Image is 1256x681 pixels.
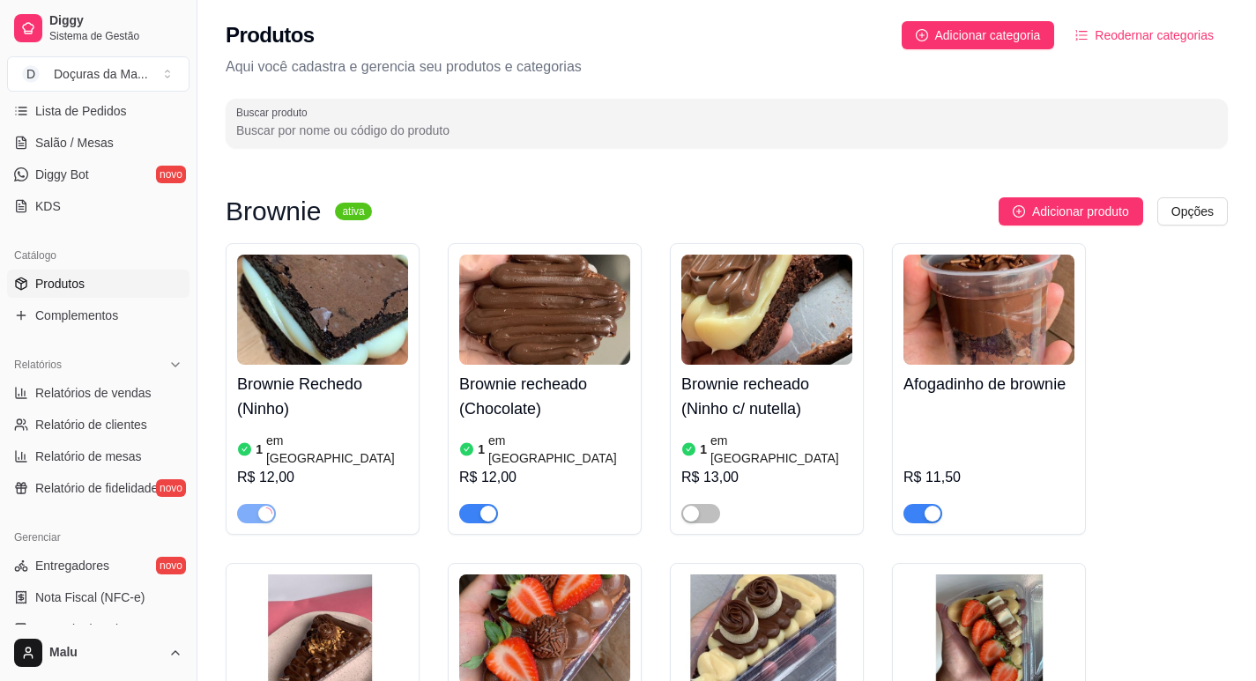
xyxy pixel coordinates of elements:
[7,523,190,551] div: Gerenciar
[7,583,190,611] a: Nota Fiscal (NFC-e)
[35,307,118,324] span: Complementos
[49,645,161,661] span: Malu
[7,379,190,407] a: Relatórios de vendas
[935,26,1041,45] span: Adicionar categoria
[681,372,852,421] h4: Brownie recheado (Ninho c/ nutella)
[916,29,928,41] span: plus-circle
[903,467,1074,488] div: R$ 11,50
[7,97,190,125] a: Lista de Pedidos
[259,507,272,520] span: loading
[1157,197,1228,226] button: Opções
[35,166,89,183] span: Diggy Bot
[1032,202,1129,221] span: Adicionar produto
[7,129,190,157] a: Salão / Mesas
[54,65,148,83] div: Doçuras da Ma ...
[236,122,1217,139] input: Buscar produto
[35,479,158,497] span: Relatório de fidelidade
[7,270,190,298] a: Produtos
[1013,205,1025,218] span: plus-circle
[237,467,408,488] div: R$ 12,00
[7,160,190,189] a: Diggy Botnovo
[35,102,127,120] span: Lista de Pedidos
[35,134,114,152] span: Salão / Mesas
[335,203,371,220] sup: ativa
[681,467,852,488] div: R$ 13,00
[7,615,190,643] a: Controle de caixa
[237,255,408,365] img: product-image
[681,255,852,365] img: product-image
[35,588,145,606] span: Nota Fiscal (NFC-e)
[7,411,190,439] a: Relatório de clientes
[459,255,630,365] img: product-image
[700,440,707,458] article: 1
[999,197,1143,226] button: Adicionar produto
[49,29,182,43] span: Sistema de Gestão
[35,620,131,638] span: Controle de caixa
[22,65,40,83] span: D
[1095,26,1214,45] span: Reodernar categorias
[478,440,485,458] article: 1
[7,551,190,580] a: Entregadoresnovo
[1061,21,1228,49] button: Reodernar categorias
[7,632,190,674] button: Malu
[7,442,190,470] a: Relatório de mesas
[256,440,263,458] article: 1
[1075,29,1088,41] span: ordered-list
[7,474,190,502] a: Relatório de fidelidadenovo
[35,384,152,402] span: Relatórios de vendas
[226,21,315,49] h2: Produtos
[237,372,408,421] h4: Brownie Rechedo (Ninho)
[35,416,147,433] span: Relatório de clientes
[902,21,1055,49] button: Adicionar categoria
[35,448,142,465] span: Relatório de mesas
[459,372,630,421] h4: Brownie recheado (Chocolate)
[226,56,1228,78] p: Aqui você cadastra e gerencia seu produtos e categorias
[488,432,630,467] article: em [GEOGRAPHIC_DATA]
[49,13,182,29] span: Diggy
[7,56,190,92] button: Select a team
[226,201,321,222] h3: Brownie
[35,557,109,574] span: Entregadores
[236,105,314,120] label: Buscar produto
[35,275,85,292] span: Produtos
[7,7,190,49] a: DiggySistema de Gestão
[903,255,1074,365] img: product-image
[459,467,630,488] div: R$ 12,00
[7,301,190,329] a: Complementos
[1171,202,1214,221] span: Opções
[266,432,408,467] article: em [GEOGRAPHIC_DATA]
[14,358,62,372] span: Relatórios
[35,197,61,215] span: KDS
[903,372,1074,396] h4: Afogadinho de brownie
[7,241,190,270] div: Catálogo
[7,192,190,220] a: KDS
[710,432,852,467] article: em [GEOGRAPHIC_DATA]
